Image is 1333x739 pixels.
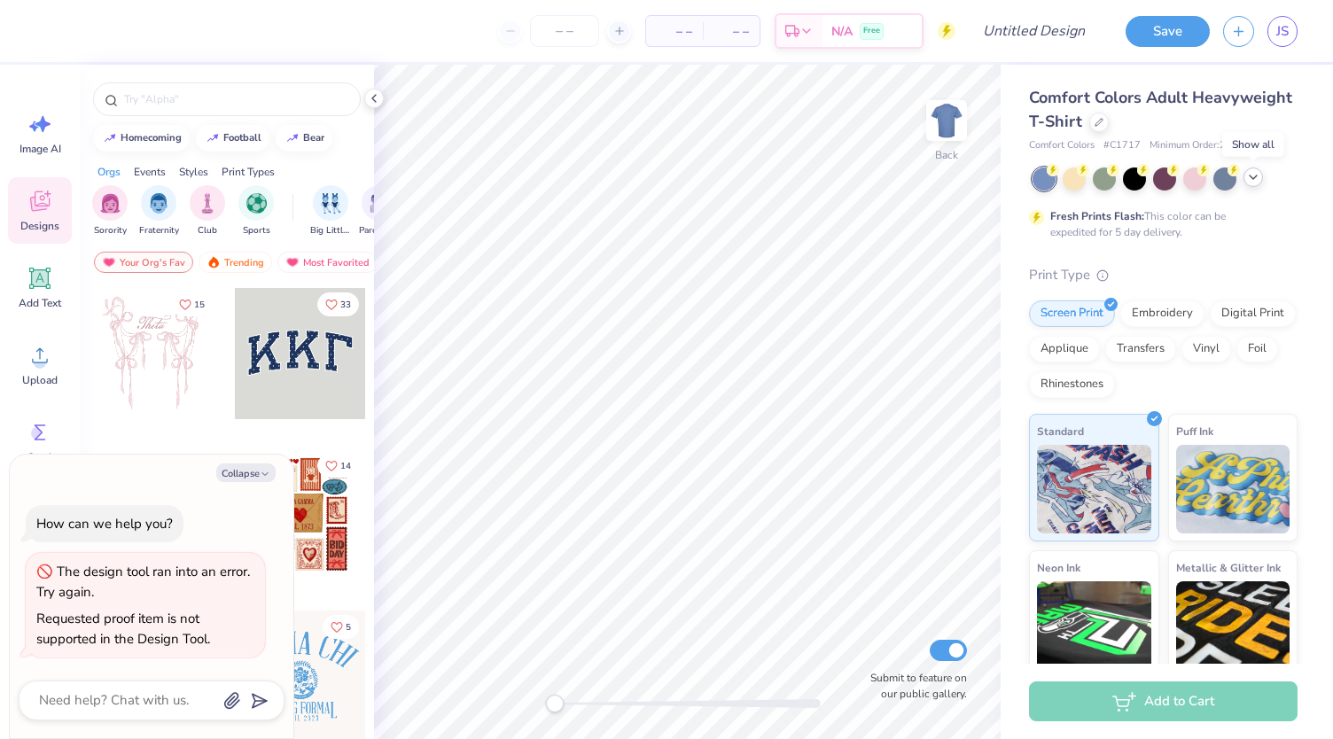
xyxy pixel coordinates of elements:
div: Vinyl [1181,336,1231,362]
div: filter for Parent's Weekend [359,185,400,237]
div: filter for Club [190,185,225,237]
div: Accessibility label [546,695,564,712]
div: Print Type [1029,265,1298,285]
span: Free [863,25,880,37]
img: trend_line.gif [206,133,220,144]
button: filter button [238,185,274,237]
span: Comfort Colors Adult Heavyweight T-Shirt [1029,87,1292,132]
input: Untitled Design [969,13,1099,49]
span: Sorority [94,224,127,237]
div: Back [935,147,958,163]
img: trending.gif [207,256,221,268]
span: 33 [340,300,351,309]
button: filter button [310,185,351,237]
span: Add Text [19,296,61,310]
div: Transfers [1105,336,1176,362]
label: Submit to feature on our public gallery. [861,670,967,702]
div: Embroidery [1120,300,1204,327]
button: filter button [92,185,128,237]
span: Standard [1037,422,1084,440]
button: homecoming [93,125,190,152]
span: – – [657,22,692,41]
span: 15 [194,300,205,309]
div: Rhinestones [1029,371,1115,398]
button: Save [1126,16,1210,47]
img: Standard [1037,445,1151,533]
button: Like [317,292,359,316]
span: 14 [340,462,351,471]
span: 5 [346,623,351,632]
button: football [196,125,269,152]
img: most_fav.gif [102,256,116,268]
img: Parent's Weekend Image [370,193,390,214]
div: filter for Sorority [92,185,128,237]
div: Most Favorited [277,252,378,273]
div: Trending [199,252,272,273]
div: filter for Fraternity [139,185,179,237]
div: Styles [179,164,208,180]
input: Try "Alpha" [122,90,349,108]
span: Metallic & Glitter Ink [1176,558,1281,577]
img: Fraternity Image [149,193,168,214]
img: Sorority Image [100,193,121,214]
span: N/A [831,22,853,41]
div: Digital Print [1210,300,1296,327]
div: filter for Sports [238,185,274,237]
img: Club Image [198,193,217,214]
span: Parent's Weekend [359,224,400,237]
span: – – [713,22,749,41]
button: Like [317,454,359,478]
div: Orgs [97,164,121,180]
div: Events [134,164,166,180]
img: Sports Image [246,193,267,214]
span: Sports [243,224,270,237]
span: Greek [27,450,54,464]
a: JS [1267,16,1298,47]
button: filter button [190,185,225,237]
div: Foil [1236,336,1278,362]
div: Screen Print [1029,300,1115,327]
input: – – [530,15,599,47]
span: Minimum Order: 24 + [1150,138,1238,153]
div: football [223,133,261,143]
img: trend_line.gif [285,133,300,144]
button: Like [323,615,359,639]
img: trend_line.gif [103,133,117,144]
span: Image AI [19,142,61,156]
span: Big Little Reveal [310,224,351,237]
strong: Fresh Prints Flash: [1050,209,1144,223]
button: filter button [139,185,179,237]
span: Upload [22,373,58,387]
span: JS [1276,21,1289,42]
span: # C1717 [1103,138,1141,153]
img: most_fav.gif [285,256,300,268]
span: Puff Ink [1176,422,1213,440]
div: Print Types [222,164,275,180]
div: Applique [1029,336,1100,362]
div: The design tool ran into an error. Try again. [36,563,250,601]
img: Big Little Reveal Image [321,193,340,214]
span: Neon Ink [1037,558,1080,577]
div: Your Org's Fav [94,252,193,273]
img: Neon Ink [1037,581,1151,670]
div: filter for Big Little Reveal [310,185,351,237]
img: Metallic & Glitter Ink [1176,581,1290,670]
img: Puff Ink [1176,445,1290,533]
button: Collapse [216,463,276,482]
span: Fraternity [139,224,179,237]
button: bear [276,125,332,152]
div: Requested proof item is not supported in the Design Tool. [36,610,210,648]
div: This color can be expedited for 5 day delivery. [1050,208,1268,240]
button: Like [171,292,213,316]
div: Show all [1222,132,1284,157]
button: filter button [359,185,400,237]
span: Comfort Colors [1029,138,1095,153]
img: Back [929,103,964,138]
div: How can we help you? [36,515,173,533]
div: bear [303,133,324,143]
span: Club [198,224,217,237]
div: homecoming [121,133,182,143]
span: Designs [20,219,59,233]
